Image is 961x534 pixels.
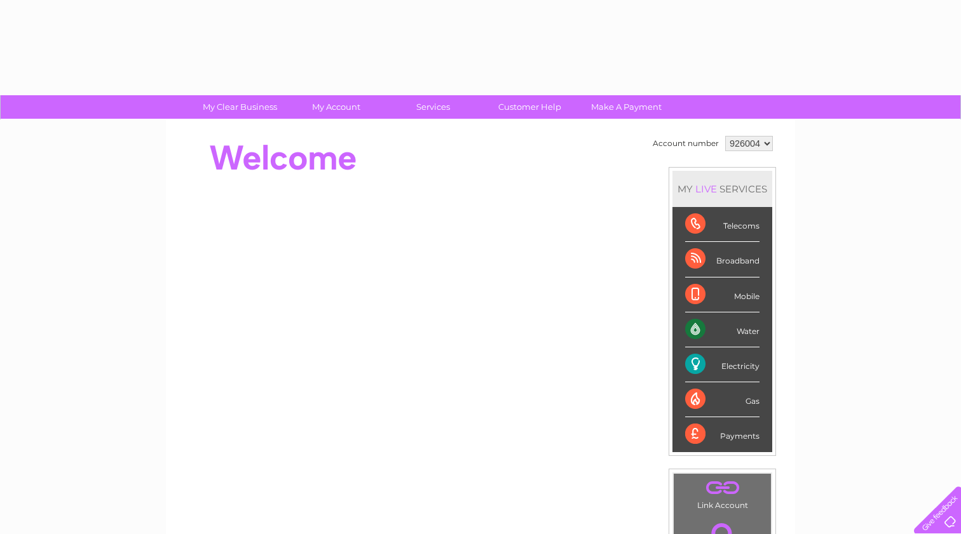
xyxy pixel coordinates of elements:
td: Link Account [673,473,772,513]
div: Broadband [685,242,760,277]
a: . [677,477,768,499]
div: Water [685,312,760,347]
div: Payments [685,417,760,451]
a: Services [381,95,486,119]
a: My Clear Business [187,95,292,119]
div: MY SERVICES [672,171,772,207]
div: Gas [685,382,760,417]
div: Mobile [685,277,760,312]
a: My Account [284,95,389,119]
div: LIVE [693,183,719,195]
a: Make A Payment [574,95,679,119]
div: Electricity [685,347,760,382]
div: Telecoms [685,207,760,242]
a: Customer Help [477,95,582,119]
td: Account number [650,133,722,154]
